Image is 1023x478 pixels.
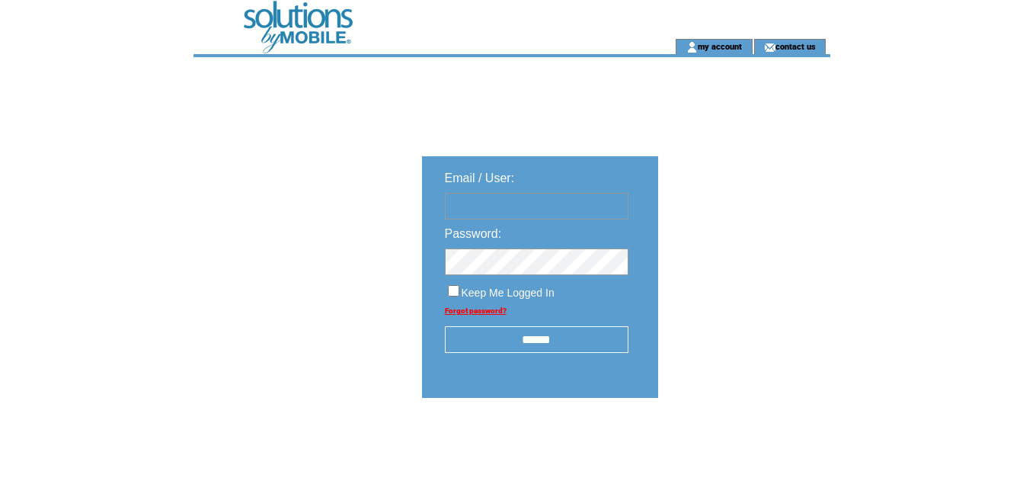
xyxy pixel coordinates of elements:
[686,41,698,53] img: account_icon.gif
[445,227,502,240] span: Password:
[445,306,507,315] a: Forgot password?
[445,172,515,184] span: Email / User:
[462,287,555,299] span: Keep Me Logged In
[698,41,742,51] a: my account
[702,436,778,455] img: transparent.png
[764,41,775,53] img: contact_us_icon.gif
[775,41,816,51] a: contact us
